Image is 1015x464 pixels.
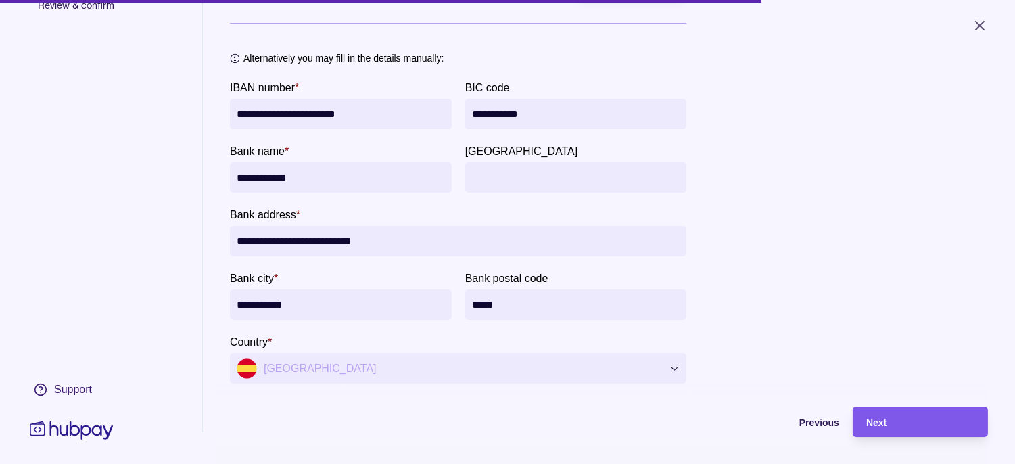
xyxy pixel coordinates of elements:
label: Country [230,333,272,350]
label: Bank address [230,206,300,223]
input: BIC code [472,99,680,129]
input: bankName [237,162,445,193]
p: Bank address [230,209,296,221]
label: IBAN number [230,79,299,95]
input: Bank province [472,162,680,193]
input: IBAN number [237,99,445,129]
button: Next [853,407,988,437]
input: Bank city [237,289,445,320]
p: [GEOGRAPHIC_DATA] [465,145,578,157]
button: Close [955,11,1004,41]
label: Bank postal code [465,270,548,286]
p: Alternatively you may fill in the details manually: [243,51,444,66]
p: Country [230,336,268,348]
span: Previous [799,417,839,428]
label: BIC code [465,79,510,95]
label: Bank city [230,270,278,286]
p: IBAN number [230,82,295,93]
p: Bank postal code [465,273,548,284]
label: Bank name [230,143,289,159]
a: Support [27,375,116,404]
span: Next [866,417,887,428]
p: BIC code [465,82,510,93]
input: Bank address [237,226,680,256]
label: Bank province [465,143,578,159]
div: Support [54,382,92,397]
p: Bank city [230,273,274,284]
button: Previous [704,407,839,437]
p: Bank name [230,145,285,157]
input: Bank postal code [472,289,680,320]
